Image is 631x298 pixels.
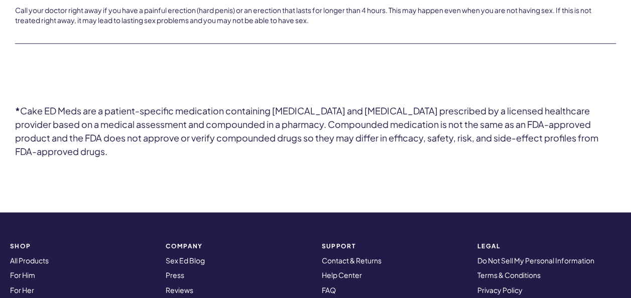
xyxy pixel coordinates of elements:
a: Terms & Conditions [477,270,541,279]
h6: Cake ED Meds are a patient-specific medication containing [MEDICAL_DATA] and [MEDICAL_DATA] presc... [15,104,616,158]
a: Do Not Sell My Personal Information [477,255,594,264]
a: FAQ [322,285,336,294]
strong: SHOP [10,242,154,249]
p: Call your doctor right away if you have a painful erection (hard penis) or an erection that lasts... [15,6,600,25]
a: Help Center [322,270,362,279]
strong: Support [322,242,465,249]
a: Sex Ed Blog [166,255,205,264]
a: All Products [10,255,49,264]
strong: Legal [477,242,621,249]
a: Privacy Policy [477,285,523,294]
a: Press [166,270,184,279]
a: For Him [10,270,35,279]
strong: COMPANY [166,242,309,249]
a: Contact & Returns [322,255,382,264]
a: For Her [10,285,34,294]
a: Reviews [166,285,193,294]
